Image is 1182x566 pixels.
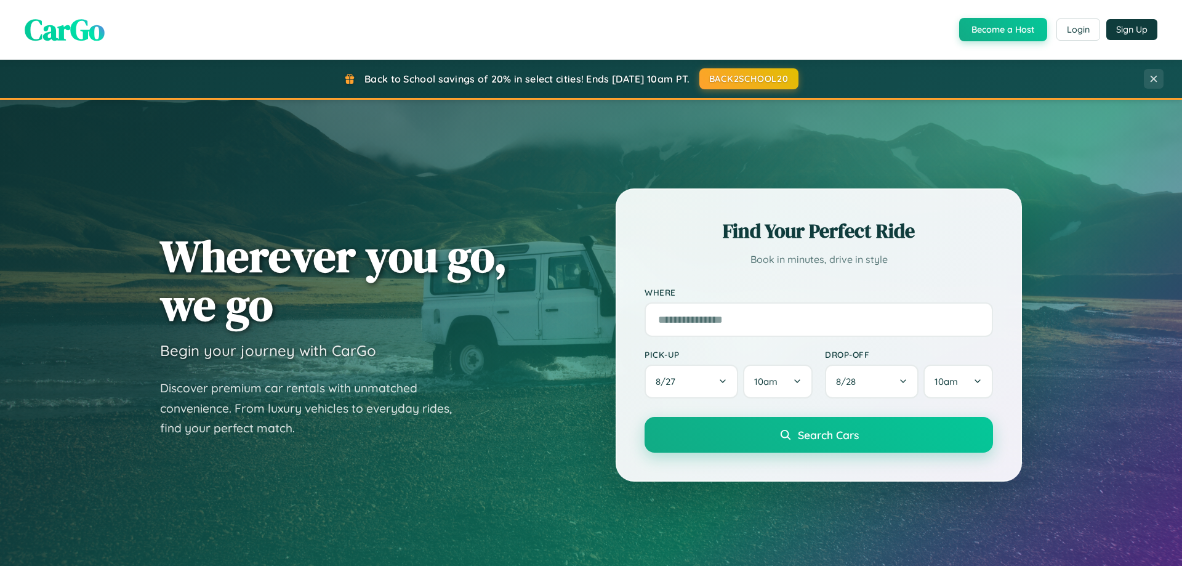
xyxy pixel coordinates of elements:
h2: Find Your Perfect Ride [645,217,993,245]
span: CarGo [25,9,105,50]
h3: Begin your journey with CarGo [160,341,376,360]
span: 10am [754,376,778,387]
span: 10am [935,376,958,387]
p: Book in minutes, drive in style [645,251,993,269]
button: Login [1056,18,1100,41]
p: Discover premium car rentals with unmatched convenience. From luxury vehicles to everyday rides, ... [160,378,468,439]
button: 10am [743,365,813,398]
span: Search Cars [798,428,859,442]
button: 10am [923,365,993,398]
label: Where [645,287,993,297]
span: 8 / 27 [656,376,681,387]
button: Search Cars [645,417,993,453]
label: Drop-off [825,349,993,360]
h1: Wherever you go, we go [160,232,507,329]
button: BACK2SCHOOL20 [699,68,798,89]
button: Become a Host [959,18,1047,41]
button: 8/27 [645,365,738,398]
span: Back to School savings of 20% in select cities! Ends [DATE] 10am PT. [364,73,689,85]
span: 8 / 28 [836,376,862,387]
button: Sign Up [1106,19,1157,40]
button: 8/28 [825,365,919,398]
label: Pick-up [645,349,813,360]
